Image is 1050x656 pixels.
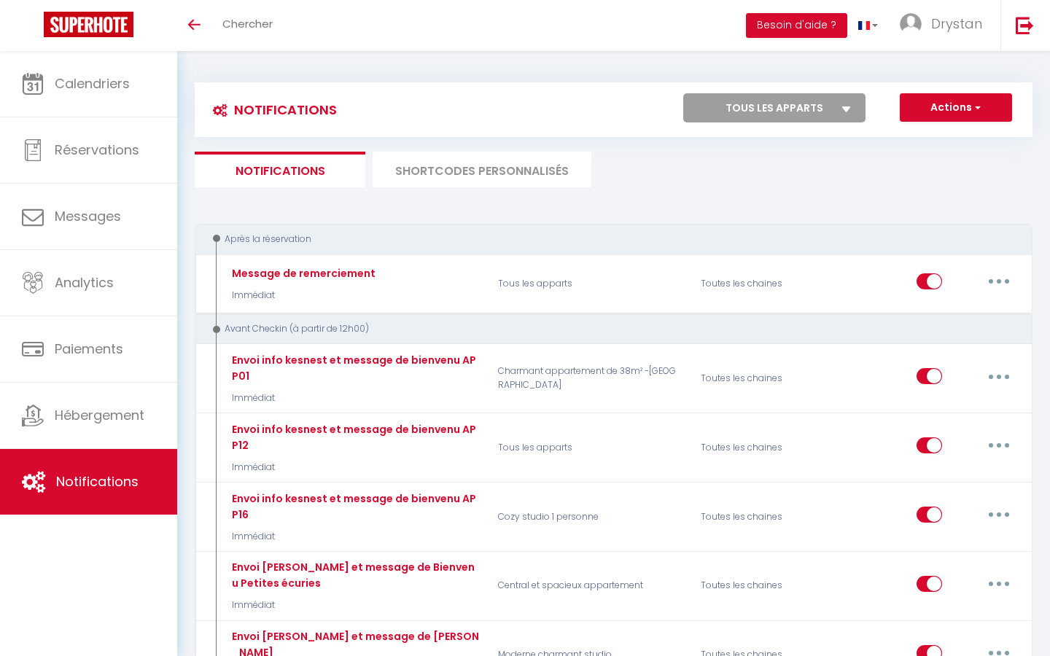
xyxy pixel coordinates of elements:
[228,391,479,405] p: Immédiat
[195,152,365,187] li: Notifications
[489,559,691,612] p: Central et spacieux appartement
[489,352,691,405] p: Charmant appartement de 38m² -[GEOGRAPHIC_DATA]
[228,289,376,302] p: Immédiat
[489,491,691,544] p: Cozy studio 1 personne
[55,340,123,358] span: Paiements
[209,322,1003,336] div: Avant Checkin (à partir de 12h00)
[746,13,847,38] button: Besoin d'aide ?
[228,530,479,544] p: Immédiat
[228,559,479,591] div: Envoi [PERSON_NAME] et message de Bienvenu Petites écuries
[228,461,479,475] p: Immédiat
[222,16,273,31] span: Chercher
[900,13,922,35] img: ...
[44,12,133,37] img: Super Booking
[228,352,479,384] div: Envoi info kesnest et message de bienvenu APP01
[691,421,826,475] div: Toutes les chaines
[691,352,826,405] div: Toutes les chaines
[900,93,1012,122] button: Actions
[56,472,139,491] span: Notifications
[55,74,130,93] span: Calendriers
[55,273,114,292] span: Analytics
[55,207,121,225] span: Messages
[228,491,479,523] div: Envoi info kesnest et message de bienvenu APP16
[489,421,691,475] p: Tous les apparts
[373,152,591,187] li: SHORTCODES PERSONNALISÉS
[931,15,982,33] span: Drystan
[691,491,826,544] div: Toutes les chaines
[209,233,1003,246] div: Après la réservation
[489,262,691,305] p: Tous les apparts
[55,141,139,159] span: Réservations
[228,265,376,281] div: Message de remerciement
[55,406,144,424] span: Hébergement
[228,598,479,612] p: Immédiat
[206,93,337,126] h3: Notifications
[1016,16,1034,34] img: logout
[691,262,826,305] div: Toutes les chaines
[228,421,479,453] div: Envoi info kesnest et message de bienvenu APP12
[691,559,826,612] div: Toutes les chaines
